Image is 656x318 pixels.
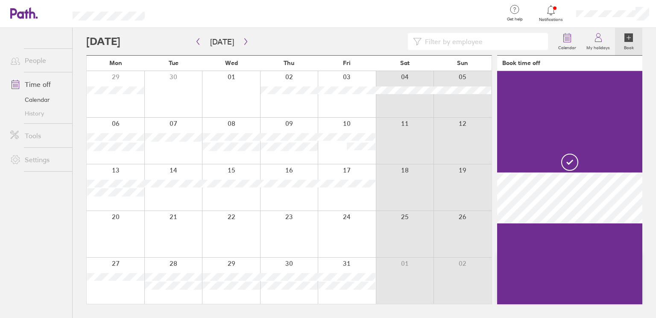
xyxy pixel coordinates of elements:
span: Get help [501,17,529,22]
a: Tools [3,127,72,144]
div: Book time off [502,59,540,66]
a: Book [615,28,642,55]
a: Settings [3,151,72,168]
input: Filter by employee [422,33,543,50]
a: Calendar [553,28,581,55]
a: Calendar [3,93,72,107]
label: Book [619,43,639,51]
button: [DATE] [203,35,241,49]
a: History [3,107,72,120]
span: Mon [109,59,122,66]
span: Fri [343,59,351,66]
label: My holidays [581,43,615,51]
label: Calendar [553,43,581,51]
a: Notifications [537,4,565,22]
a: My holidays [581,28,615,55]
span: Notifications [537,17,565,22]
span: Tue [169,59,179,66]
span: Thu [284,59,294,66]
a: Time off [3,76,72,93]
span: Sun [457,59,468,66]
a: People [3,52,72,69]
span: Wed [225,59,238,66]
span: Sat [400,59,410,66]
